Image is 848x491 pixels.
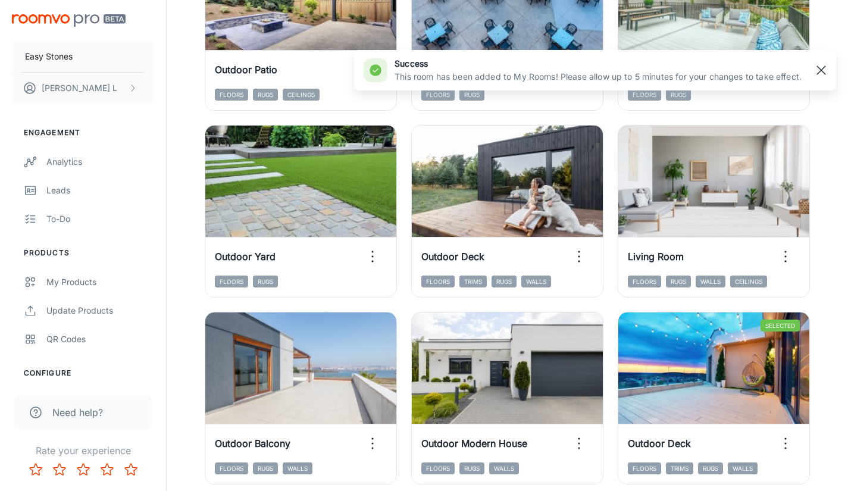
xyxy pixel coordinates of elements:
[421,249,484,264] h6: Outdoor Deck
[628,89,661,101] span: Floors
[728,462,758,474] span: Walls
[459,462,484,474] span: Rugs
[421,462,455,474] span: Floors
[395,57,802,70] h6: success
[12,41,154,72] button: Easy Stones
[215,436,290,451] h6: Outdoor Balcony
[48,458,71,481] button: Rate 2 star
[253,89,278,101] span: Rugs
[46,333,154,346] div: QR Codes
[46,155,154,168] div: Analytics
[730,276,767,287] span: Ceilings
[666,462,693,474] span: Trims
[459,89,484,101] span: Rugs
[12,14,126,27] img: Roomvo PRO Beta
[421,276,455,287] span: Floors
[421,89,455,101] span: Floors
[666,89,691,101] span: Rugs
[12,73,154,104] button: [PERSON_NAME] L
[215,276,248,287] span: Floors
[666,276,691,287] span: Rugs
[628,436,691,451] h6: Outdoor Deck
[421,436,527,451] h6: Outdoor Modern House
[215,62,277,77] h6: Outdoor Patio
[696,276,725,287] span: Walls
[24,458,48,481] button: Rate 1 star
[459,276,487,287] span: Trims
[628,249,684,264] h6: Living Room
[761,320,800,331] span: Selected
[253,462,278,474] span: Rugs
[395,70,802,83] p: This room has been added to My Rooms! Please allow up to 5 minutes for your changes to take effect.
[25,50,73,63] p: Easy Stones
[215,89,248,101] span: Floors
[283,462,312,474] span: Walls
[46,276,154,289] div: My Products
[628,462,661,474] span: Floors
[215,462,248,474] span: Floors
[71,458,95,481] button: Rate 3 star
[119,458,143,481] button: Rate 5 star
[489,462,519,474] span: Walls
[46,184,154,197] div: Leads
[95,458,119,481] button: Rate 4 star
[253,276,278,287] span: Rugs
[698,462,723,474] span: Rugs
[215,249,276,264] h6: Outdoor Yard
[10,443,157,458] p: Rate your experience
[46,212,154,226] div: To-do
[521,276,551,287] span: Walls
[46,304,154,317] div: Update Products
[52,405,103,420] span: Need help?
[42,82,117,95] p: [PERSON_NAME] L
[492,276,517,287] span: Rugs
[283,89,320,101] span: Ceilings
[628,276,661,287] span: Floors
